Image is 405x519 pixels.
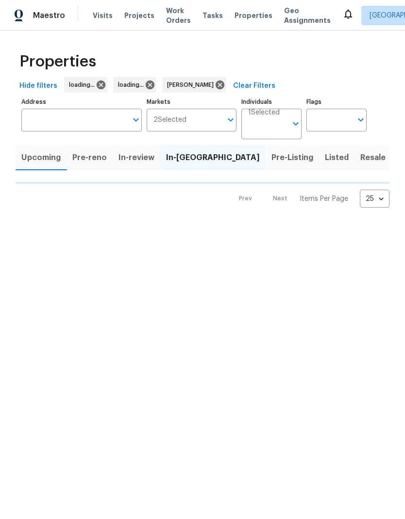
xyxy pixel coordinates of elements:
button: Open [354,113,368,127]
span: Maestro [33,11,65,20]
div: [PERSON_NAME] [162,77,226,93]
div: loading... [113,77,156,93]
span: Pre-Listing [271,151,313,164]
div: loading... [64,77,107,93]
span: Properties [19,57,96,66]
label: Flags [306,99,367,105]
label: Address [21,99,142,105]
label: Markets [147,99,237,105]
span: 2 Selected [153,116,186,124]
span: Clear Filters [233,80,275,92]
div: 25 [360,186,389,211]
span: Projects [124,11,154,20]
span: In-review [118,151,154,164]
button: Hide filters [16,77,61,95]
button: Open [224,113,237,127]
button: Open [129,113,143,127]
span: Visits [93,11,113,20]
span: 1 Selected [248,109,280,117]
span: Upcoming [21,151,61,164]
span: Resale [360,151,386,164]
span: loading... [69,80,99,90]
nav: Pagination Navigation [230,190,389,208]
button: Open [289,117,303,130]
span: In-[GEOGRAPHIC_DATA] [166,151,260,164]
span: Work Orders [166,6,191,25]
label: Individuals [241,99,302,105]
span: Properties [235,11,272,20]
p: Items Per Page [300,194,348,204]
span: Hide filters [19,80,57,92]
span: Listed [325,151,349,164]
button: Clear Filters [229,77,279,95]
span: Tasks [202,12,223,19]
span: [PERSON_NAME] [167,80,218,90]
span: Pre-reno [72,151,107,164]
span: Geo Assignments [284,6,331,25]
span: loading... [118,80,148,90]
